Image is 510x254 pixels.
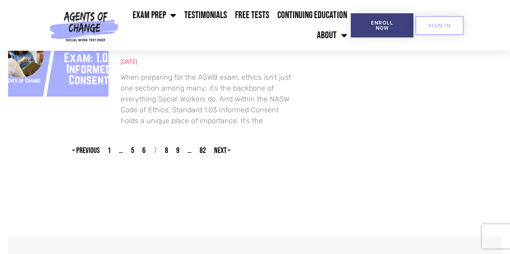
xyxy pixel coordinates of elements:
[154,146,157,155] span: 7
[121,72,295,126] p: When preparing for the ASWB exam, ethics isn’t just one section among many; it’s the backbone of ...
[142,146,146,155] a: 6
[8,145,295,157] nav: Pagination
[351,13,413,37] a: Enroll Now
[187,146,192,155] span: …
[176,146,179,155] a: 9
[180,5,231,25] a: Testimonials
[108,146,111,155] a: 1
[364,20,400,31] span: Enroll Now
[121,58,137,65] span: [DATE]
[129,5,180,25] a: Exam Prep
[200,146,206,155] a: 82
[273,5,351,25] a: Continuing Education
[231,5,273,25] a: Free Tests
[313,25,351,45] a: About
[131,146,134,155] a: 5
[165,146,168,155] a: 8
[121,5,351,45] nav: Menu
[72,146,100,155] a: « Previous
[415,16,464,35] a: SIGN IN
[119,146,123,155] span: …
[428,23,451,28] span: SIGN IN
[214,146,231,155] a: Next »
